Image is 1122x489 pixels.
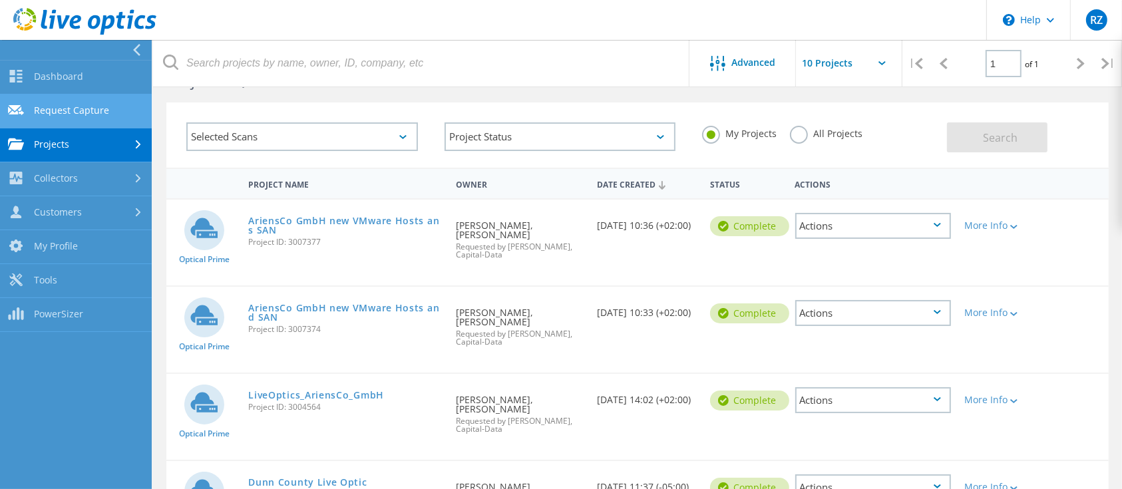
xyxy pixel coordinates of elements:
div: | [1095,40,1122,87]
div: Actions [789,171,958,196]
div: More Info [964,395,1026,405]
span: Project ID: 3004564 [248,403,443,411]
div: Actions [795,213,952,239]
label: All Projects [790,126,862,138]
div: Actions [795,387,952,413]
div: [PERSON_NAME], [PERSON_NAME] [449,200,590,272]
a: LiveOptics_AriensCo_GmbH [248,391,384,400]
div: [DATE] 10:33 (+02:00) [590,287,703,331]
label: My Projects [702,126,777,138]
span: Advanced [732,58,776,67]
span: RZ [1090,15,1103,25]
div: Complete [710,216,789,236]
span: Optical Prime [179,343,230,351]
div: [PERSON_NAME], [PERSON_NAME] [449,287,590,359]
span: Requested by [PERSON_NAME], Capital-Data [456,243,584,259]
a: AriensCo GmbH new VMware Hosts ans SAN [248,216,443,235]
span: Project ID: 3007377 [248,238,443,246]
div: Complete [710,391,789,410]
div: More Info [964,308,1026,317]
svg: \n [1003,14,1015,26]
div: [DATE] 10:36 (+02:00) [590,200,703,244]
div: Date Created [590,171,703,196]
span: of 1 [1025,59,1039,70]
div: Complete [710,303,789,323]
div: Owner [449,171,590,196]
div: Selected Scans [186,122,418,151]
div: [DATE] 14:02 (+02:00) [590,374,703,418]
input: Search projects by name, owner, ID, company, etc [153,40,690,86]
span: Optical Prime [179,255,230,263]
div: More Info [964,221,1026,230]
span: Requested by [PERSON_NAME], Capital-Data [456,330,584,346]
span: Requested by [PERSON_NAME], Capital-Data [456,417,584,433]
a: AriensCo GmbH new VMware Hosts and SAN [248,303,443,322]
div: Project Status [445,122,676,151]
a: Live Optics Dashboard [13,28,156,37]
span: Search [983,130,1018,145]
a: Dunn County Live Optic [248,478,367,487]
div: | [902,40,930,87]
div: Actions [795,300,952,326]
button: Search [947,122,1047,152]
div: Status [703,171,788,196]
span: Optical Prime [179,430,230,438]
div: Project Name [242,171,449,196]
div: [PERSON_NAME], [PERSON_NAME] [449,374,590,446]
span: Project ID: 3007374 [248,325,443,333]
